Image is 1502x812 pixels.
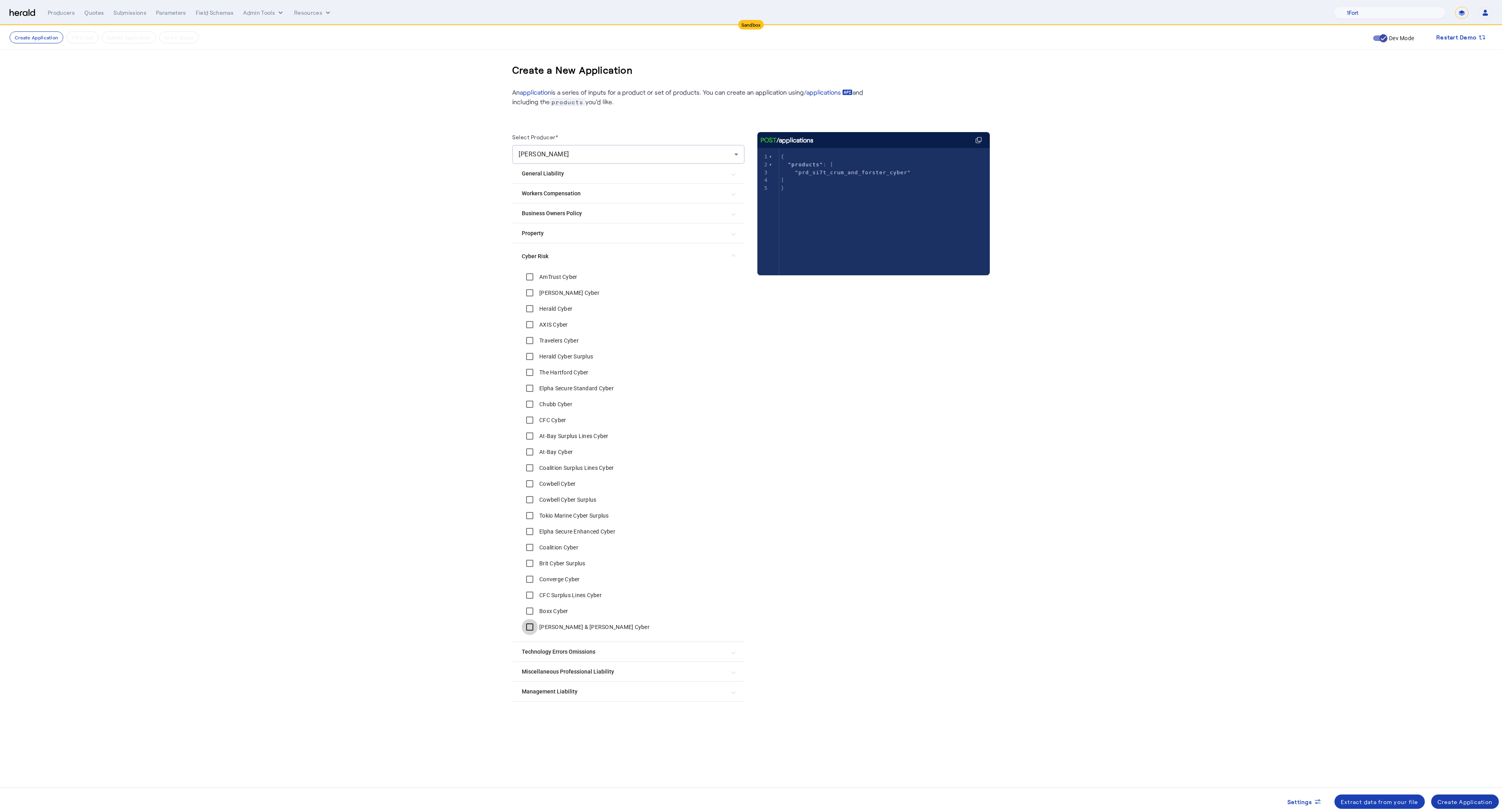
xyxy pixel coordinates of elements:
label: Elpha Secure Enhanced Cyber [538,528,615,535]
div: Sandbox [738,20,764,29]
h3: Create a New Application [512,57,633,83]
button: Create Application [10,31,63,43]
mat-expansion-panel-header: Miscellaneous Professional Liability [512,662,745,681]
mat-panel-title: Technology Errors Omissions [522,648,726,656]
mat-expansion-panel-header: Workers Compensation [512,184,745,203]
label: AmTrust Cyber [538,273,577,281]
span: POST [761,135,776,145]
span: Settings [1287,798,1312,806]
button: Create Application [1431,794,1499,809]
div: Create Application [1438,798,1493,806]
label: Cowbell Cyber [538,480,575,488]
mat-expansion-panel-header: General Liability [512,164,745,183]
span: [PERSON_NAME] [519,150,569,158]
mat-panel-title: Cyber Risk [522,252,726,261]
label: Travelers Cyber [538,337,579,345]
button: Restart Demo [1430,30,1492,45]
mat-panel-title: Workers Compensation [522,189,726,198]
div: Extract data from your file [1341,798,1418,806]
a: /applications [804,88,852,97]
button: internal dropdown menu [243,9,285,17]
label: Boxx Cyber [538,607,568,615]
span: "prd_si7t_crum_and_forster_cyber" [795,169,911,175]
label: Tokio Marine Cyber Surplus [538,512,609,520]
label: AXIS Cyber [538,321,568,329]
label: Elpha Secure Standard Cyber [538,384,614,392]
span: : [ [781,162,834,167]
label: Coalition Surplus Lines Cyber [538,464,614,472]
mat-panel-title: Miscellaneous Professional Liability [522,668,726,676]
mat-panel-title: Management Liability [522,687,726,696]
span: } [781,185,784,191]
label: Dev Mode [1387,34,1414,42]
div: Quotes [84,9,104,17]
div: 3 [757,169,769,177]
mat-expansion-panel-header: Cyber Risk [512,243,745,269]
img: Herald Logo [10,9,35,17]
mat-panel-title: General Liability [522,169,726,178]
label: Brit Cyber Surplus [538,559,585,567]
label: Herald Cyber [538,305,572,313]
div: /applications [761,135,813,145]
mat-expansion-panel-header: Management Liability [512,682,745,701]
span: "products" [788,162,823,167]
mat-panel-title: Property [522,229,726,238]
mat-expansion-panel-header: Business Owners Policy [512,204,745,223]
button: Get A Quote [159,31,199,43]
label: Select Producer* [512,134,558,140]
a: application [520,88,551,96]
button: Settings [1281,794,1328,809]
button: Extract data from your file [1334,794,1425,809]
mat-expansion-panel-header: Technology Errors Omissions [512,642,745,661]
button: Fill it Out [66,31,98,43]
label: At-Bay Surplus Lines Cyber [538,432,609,440]
span: Restart Demo [1436,33,1477,42]
mat-panel-title: Business Owners Policy [522,209,726,218]
mat-expansion-panel-header: Property [512,224,745,243]
label: At-Bay Cyber [538,448,573,456]
span: { [781,154,784,160]
div: Field Schemas [196,9,234,17]
label: [PERSON_NAME] Cyber [538,289,599,297]
label: Coalition Cyber [538,543,578,551]
span: products [550,98,585,106]
label: Cowbell Cyber Surplus [538,496,596,504]
div: 1 [757,153,769,161]
button: Submit Application [102,31,156,43]
div: 5 [757,184,769,192]
div: Cyber Risk [512,269,745,641]
div: 4 [757,176,769,184]
div: 2 [757,161,769,169]
label: Herald Cyber Surplus [538,352,593,360]
button: Resources dropdown menu [294,9,332,17]
label: [PERSON_NAME] & [PERSON_NAME] Cyber [538,623,650,631]
div: Producers [48,9,75,17]
label: Converge Cyber [538,575,580,583]
herald-code-block: /applications [757,132,990,259]
label: CFC Cyber [538,416,566,424]
span: ] [781,177,784,183]
label: CFC Surplus Lines Cyber [538,591,602,599]
div: Parameters [156,9,186,17]
p: An is a series of inputs for a product or set of products. You can create an application using an... [512,88,870,107]
label: Chubb Cyber [538,400,572,408]
div: Submissions [113,9,146,17]
label: The Hartford Cyber [538,368,589,376]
